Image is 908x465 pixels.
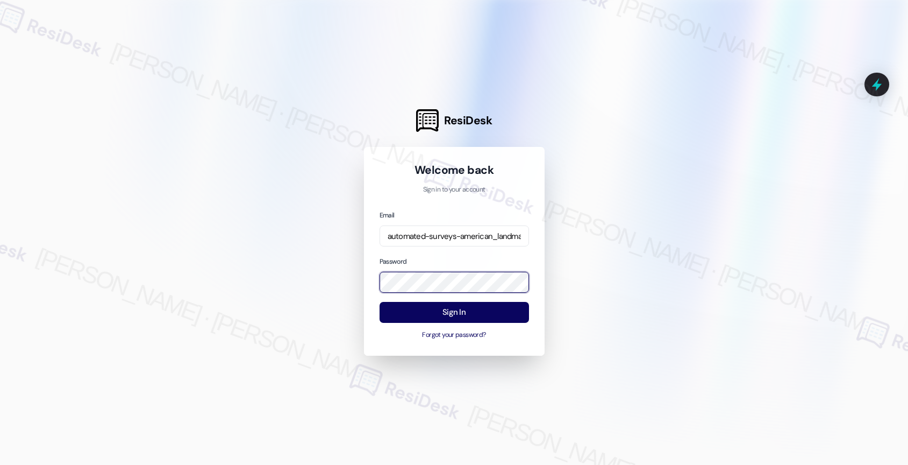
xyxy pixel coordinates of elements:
[380,330,529,340] button: Forgot your password?
[380,163,529,178] h1: Welcome back
[380,211,395,220] label: Email
[380,226,529,246] input: name@example.com
[444,113,492,128] span: ResiDesk
[380,302,529,323] button: Sign In
[380,185,529,195] p: Sign in to your account
[380,257,407,266] label: Password
[416,109,439,132] img: ResiDesk Logo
